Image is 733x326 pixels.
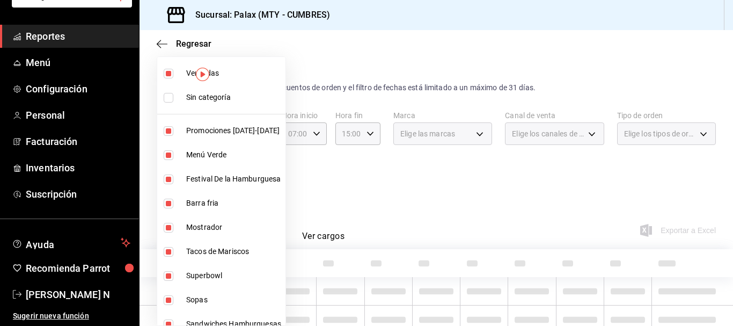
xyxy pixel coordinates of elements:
[186,270,281,281] span: Superbowl
[186,173,281,185] span: Festival De la Hamburguesa
[186,294,281,306] span: Sopas
[186,92,281,103] span: Sin categoría
[186,246,281,257] span: Tacos de Mariscos
[186,149,281,161] span: Menú Verde
[186,198,281,209] span: Barra fria
[186,68,281,79] span: Ver todas
[186,222,281,233] span: Mostrador
[196,68,209,81] img: Tooltip marker
[186,125,281,136] span: Promociones [DATE]-[DATE]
